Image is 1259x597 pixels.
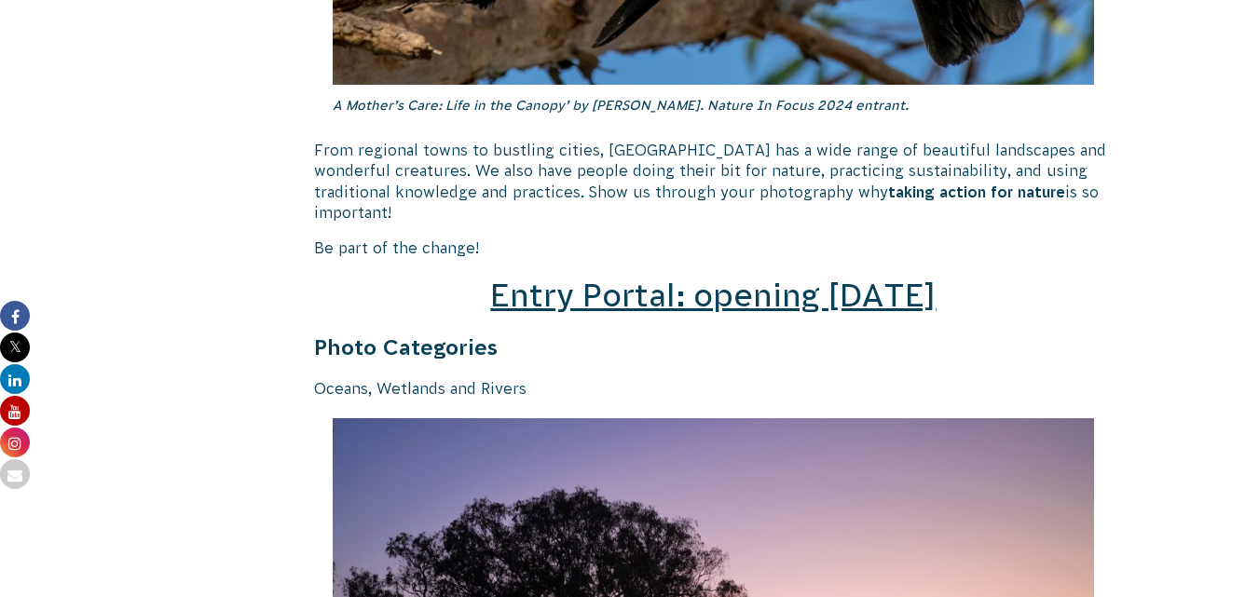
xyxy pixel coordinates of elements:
strong: Photo Categories [314,335,498,360]
p: Be part of the change! [314,237,1114,258]
p: Oceans, Wetlands and Rivers [314,378,1114,399]
p: From regional towns to bustling cities, [GEOGRAPHIC_DATA] has a wide range of beautiful landscape... [314,140,1114,224]
a: Entry Portal: opening [DATE] [490,278,936,313]
em: A Mother’s Care: Life in the Canopy’ by [PERSON_NAME]. Nature In Focus 2024 entrant. [333,98,909,113]
strong: taking action for nature [888,183,1065,200]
